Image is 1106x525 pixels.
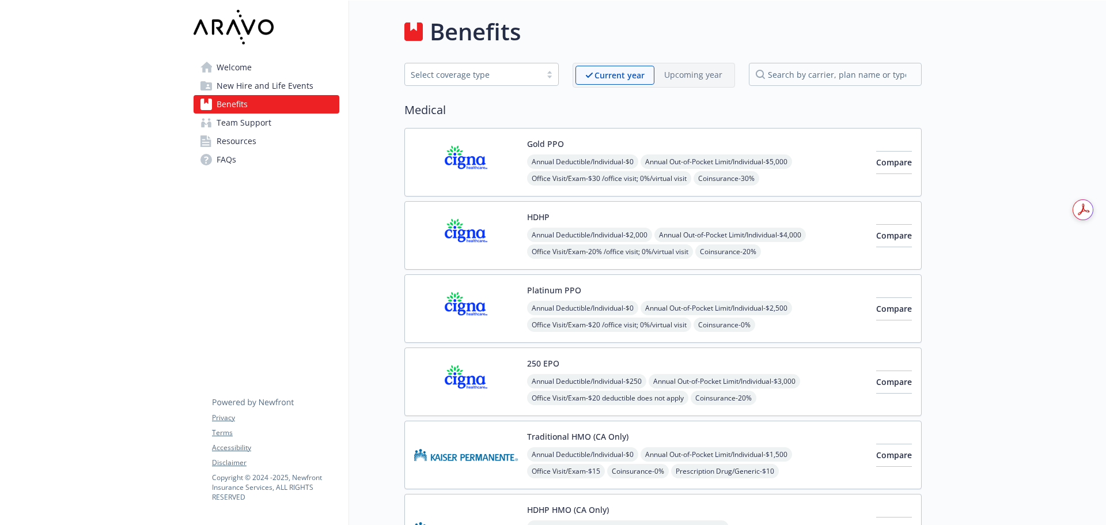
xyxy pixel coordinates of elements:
[217,77,313,95] span: New Hire and Life Events
[527,374,646,388] span: Annual Deductible/Individual - $250
[695,244,761,259] span: Coinsurance - 20%
[649,374,800,388] span: Annual Out-of-Pocket Limit/Individual - $3,000
[527,228,652,242] span: Annual Deductible/Individual - $2,000
[876,157,912,168] span: Compare
[876,376,912,387] span: Compare
[430,14,521,49] h1: Benefits
[876,297,912,320] button: Compare
[694,171,759,186] span: Coinsurance - 30%
[212,413,339,423] a: Privacy
[641,447,792,462] span: Annual Out-of-Pocket Limit/Individual - $1,500
[527,284,581,296] button: Platinum PPO
[694,318,755,332] span: Coinsurance - 0%
[212,443,339,453] a: Accessibility
[217,114,271,132] span: Team Support
[194,58,339,77] a: Welcome
[876,151,912,174] button: Compare
[194,95,339,114] a: Benefits
[641,301,792,315] span: Annual Out-of-Pocket Limit/Individual - $2,500
[194,150,339,169] a: FAQs
[527,391,688,405] span: Office Visit/Exam - $20 deductible does not apply
[876,303,912,314] span: Compare
[217,150,236,169] span: FAQs
[607,464,669,478] span: Coinsurance - 0%
[414,430,518,479] img: Kaiser Permanente Insurance Company carrier logo
[217,58,252,77] span: Welcome
[654,66,732,85] span: Upcoming year
[527,138,564,150] button: Gold PPO
[212,458,339,468] a: Disclaimer
[527,447,638,462] span: Annual Deductible/Individual - $0
[404,101,922,119] h2: Medical
[414,357,518,406] img: CIGNA carrier logo
[876,444,912,467] button: Compare
[527,430,628,443] button: Traditional HMO (CA Only)
[212,473,339,502] p: Copyright © 2024 - 2025 , Newfront Insurance Services, ALL RIGHTS RESERVED
[641,154,792,169] span: Annual Out-of-Pocket Limit/Individual - $5,000
[194,114,339,132] a: Team Support
[414,284,518,333] img: CIGNA carrier logo
[594,69,645,81] p: Current year
[527,171,691,186] span: Office Visit/Exam - $30 /office visit; 0%/virtual visit
[664,69,722,81] p: Upcoming year
[876,224,912,247] button: Compare
[217,95,248,114] span: Benefits
[414,138,518,187] img: CIGNA carrier logo
[691,391,756,405] span: Coinsurance - 20%
[671,464,779,478] span: Prescription Drug/Generic - $10
[527,318,691,332] span: Office Visit/Exam - $20 /office visit; 0%/virtual visit
[212,428,339,438] a: Terms
[527,154,638,169] span: Annual Deductible/Individual - $0
[876,371,912,394] button: Compare
[527,464,605,478] span: Office Visit/Exam - $15
[527,357,559,369] button: 250 EPO
[527,504,609,516] button: HDHP HMO (CA Only)
[414,211,518,260] img: CIGNA carrier logo
[217,132,256,150] span: Resources
[876,450,912,460] span: Compare
[194,132,339,150] a: Resources
[194,77,339,95] a: New Hire and Life Events
[527,244,693,259] span: Office Visit/Exam - 20% /office visit; 0%/virtual visit
[527,211,550,223] button: HDHP
[876,230,912,241] span: Compare
[654,228,806,242] span: Annual Out-of-Pocket Limit/Individual - $4,000
[527,301,638,315] span: Annual Deductible/Individual - $0
[411,69,535,81] div: Select coverage type
[749,63,922,86] input: search by carrier, plan name or type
